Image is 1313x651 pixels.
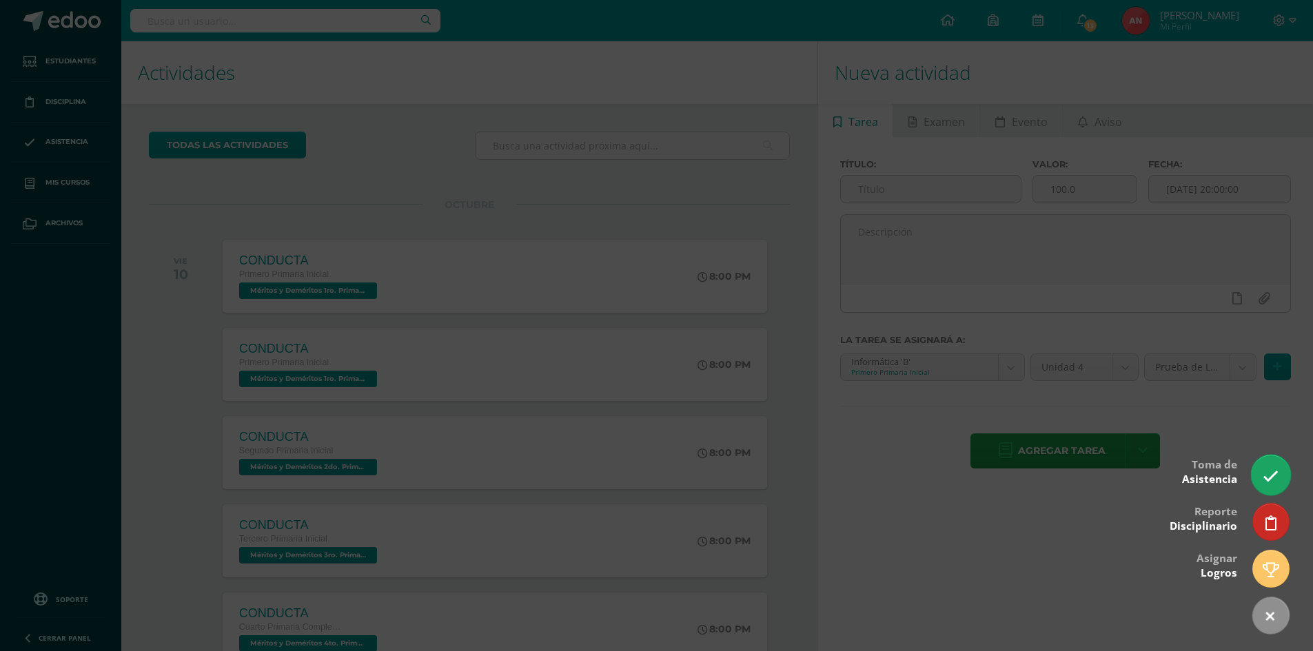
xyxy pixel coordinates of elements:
div: Reporte [1170,495,1237,540]
span: Disciplinario [1170,519,1237,533]
span: Logros [1201,566,1237,580]
div: Toma de [1182,448,1237,493]
span: Asistencia [1182,472,1237,486]
div: Asignar [1197,542,1237,587]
